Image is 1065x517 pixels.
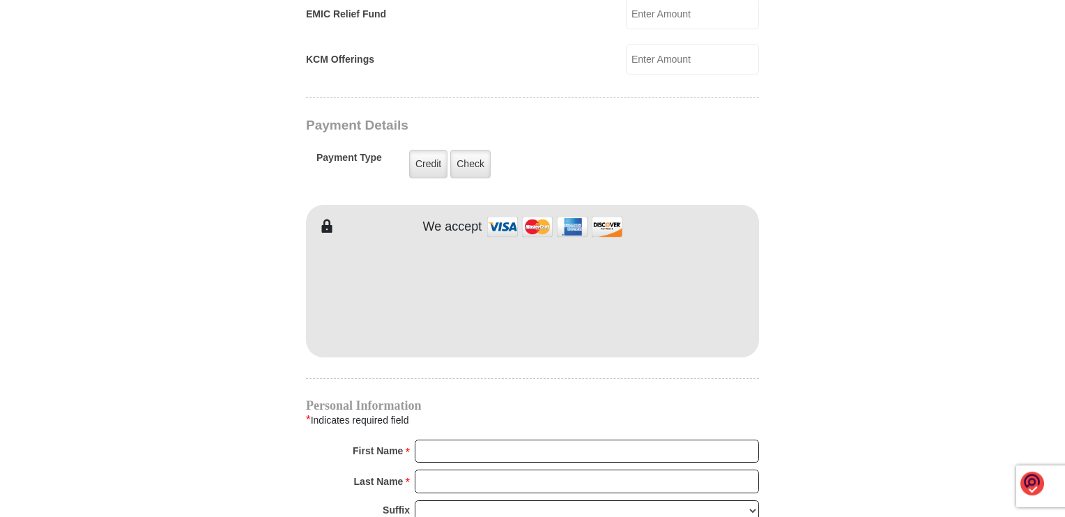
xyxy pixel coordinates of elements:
h4: Personal Information [306,400,759,411]
label: KCM Offerings [306,52,374,67]
input: Enter Amount [626,44,759,75]
h4: We accept [423,219,482,235]
strong: First Name [353,441,403,461]
img: credit cards accepted [485,212,625,242]
h3: Payment Details [306,118,661,134]
label: Credit [409,150,447,178]
div: Indicates required field [306,411,759,429]
label: EMIC Relief Fund [306,7,386,22]
strong: Last Name [354,472,404,491]
h5: Payment Type [316,152,382,171]
label: Check [450,150,491,178]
